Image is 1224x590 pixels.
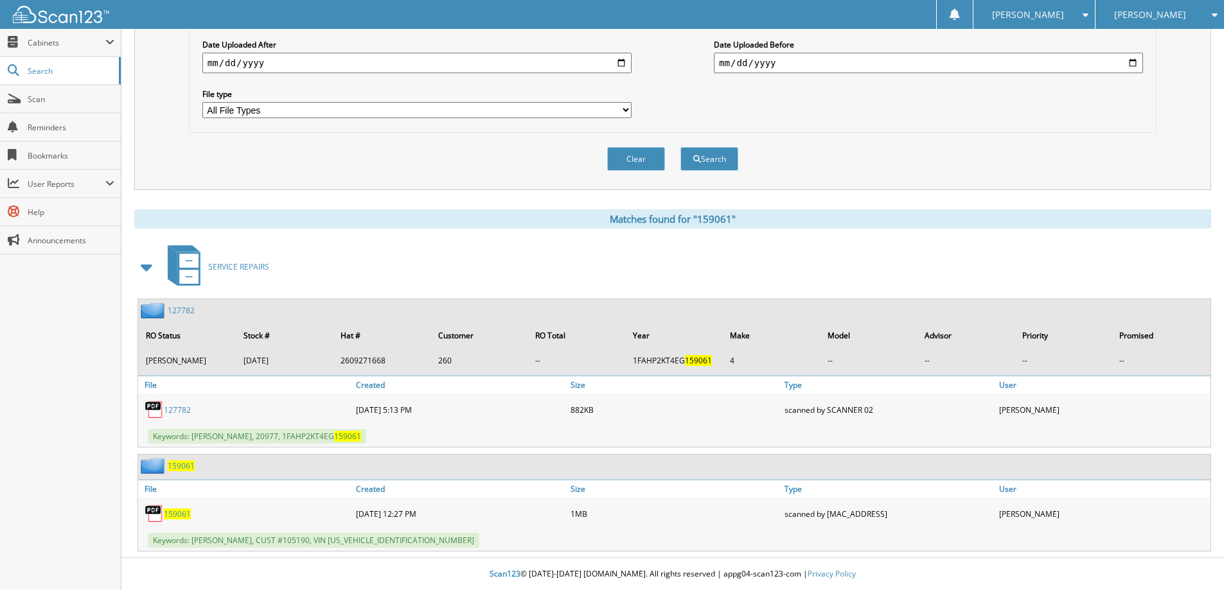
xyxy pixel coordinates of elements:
[607,147,665,171] button: Clear
[141,302,168,318] img: folder2.png
[28,122,114,133] span: Reminders
[781,397,996,422] div: scanned by SCANNER 02
[353,480,567,498] a: Created
[626,322,723,349] th: Year
[208,261,269,272] span: SERVICE REPAIRS
[138,480,353,498] a: File
[685,355,712,366] span: 159061
[567,501,782,526] div: 1MB
[1016,322,1112,349] th: Priority
[353,376,567,394] a: Created
[148,533,479,548] span: Keywords: [PERSON_NAME], CUST #105190, VIN [US_VEHICLE_IDENTIFICATION_NUMBER]
[202,53,632,73] input: start
[1114,11,1186,19] span: [PERSON_NAME]
[432,350,528,371] td: 260
[781,376,996,394] a: Type
[138,376,353,394] a: File
[626,350,723,371] td: 1FAHP2KT4EG
[1113,322,1209,349] th: Promised
[808,568,856,579] a: Privacy Policy
[139,322,236,349] th: RO Status
[714,53,1143,73] input: end
[996,501,1211,526] div: [PERSON_NAME]
[134,209,1211,229] div: Matches found for "159061"
[567,376,782,394] a: Size
[490,568,520,579] span: Scan123
[781,480,996,498] a: Type
[529,350,625,371] td: --
[723,350,820,371] td: 4
[992,11,1064,19] span: [PERSON_NAME]
[139,350,236,371] td: [PERSON_NAME]
[28,94,114,105] span: Scan
[237,350,333,371] td: [DATE]
[28,150,114,161] span: Bookmarks
[334,431,361,442] span: 159061
[723,322,820,349] th: Make
[821,322,918,349] th: Model
[714,39,1143,50] label: Date Uploaded Before
[680,147,738,171] button: Search
[202,39,632,50] label: Date Uploaded After
[529,322,625,349] th: RO Total
[28,207,114,218] span: Help
[996,376,1211,394] a: User
[996,480,1211,498] a: User
[121,559,1224,590] div: © [DATE]-[DATE] [DOMAIN_NAME]. All rights reserved | appg04-scan123-com |
[996,397,1211,422] div: [PERSON_NAME]
[1160,528,1224,590] iframe: Chat Widget
[202,89,632,100] label: File type
[918,322,1015,349] th: Advisor
[28,65,112,76] span: Search
[432,322,528,349] th: Customer
[821,350,918,371] td: --
[168,305,195,316] a: 127782
[28,178,105,189] span: User Reports
[160,241,269,292] a: SERVICE REPAIRS
[334,350,430,371] td: 2609271668
[567,397,782,422] div: 882KB
[28,37,105,48] span: Cabinets
[145,504,164,523] img: PDF.png
[168,460,195,471] a: 159061
[1113,350,1209,371] td: --
[28,235,114,246] span: Announcements
[1016,350,1112,371] td: --
[781,501,996,526] div: scanned by [MAC_ADDRESS]
[164,508,191,519] a: 159061
[13,6,109,23] img: scan123-logo-white.svg
[334,322,430,349] th: Hat #
[148,429,366,444] span: Keywords: [PERSON_NAME], 20977, 1FAHP2KT4EG
[353,501,567,526] div: [DATE] 12:27 PM
[145,400,164,419] img: PDF.png
[353,397,567,422] div: [DATE] 5:13 PM
[237,322,333,349] th: Stock #
[918,350,1015,371] td: --
[164,404,191,415] a: 127782
[141,458,168,474] img: folder2.png
[567,480,782,498] a: Size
